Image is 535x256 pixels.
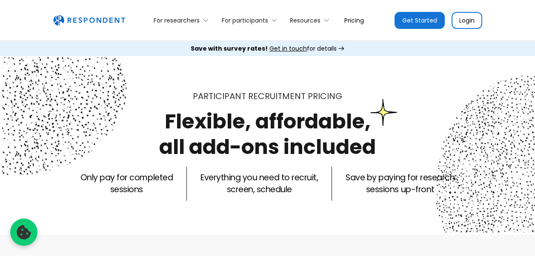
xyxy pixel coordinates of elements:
a: Pricing [338,10,371,30]
div: for details [191,44,337,53]
h1: Flexible, affordable, all add-ons included [159,107,376,161]
a: Get Started [395,12,445,29]
span: PRICING [308,90,342,102]
p: Only pay for completed sessions [80,172,173,196]
div: For participants [217,10,285,30]
div: For participants [222,16,268,25]
span: Participant recruitment [193,90,306,102]
div: Resources [290,16,320,25]
p: Everything you need to recruit, screen, schedule [200,172,318,196]
a: home [53,15,125,26]
p: Save by paying for research sessions up-front [346,172,455,196]
div: Resources [285,10,338,30]
span: Get in touch [269,44,307,53]
div: For researchers [154,16,200,25]
strong: Save with survey rates! [191,44,268,53]
img: Untitled UI logotext [53,15,125,26]
a: Login [452,12,482,29]
div: For researchers [149,10,217,30]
